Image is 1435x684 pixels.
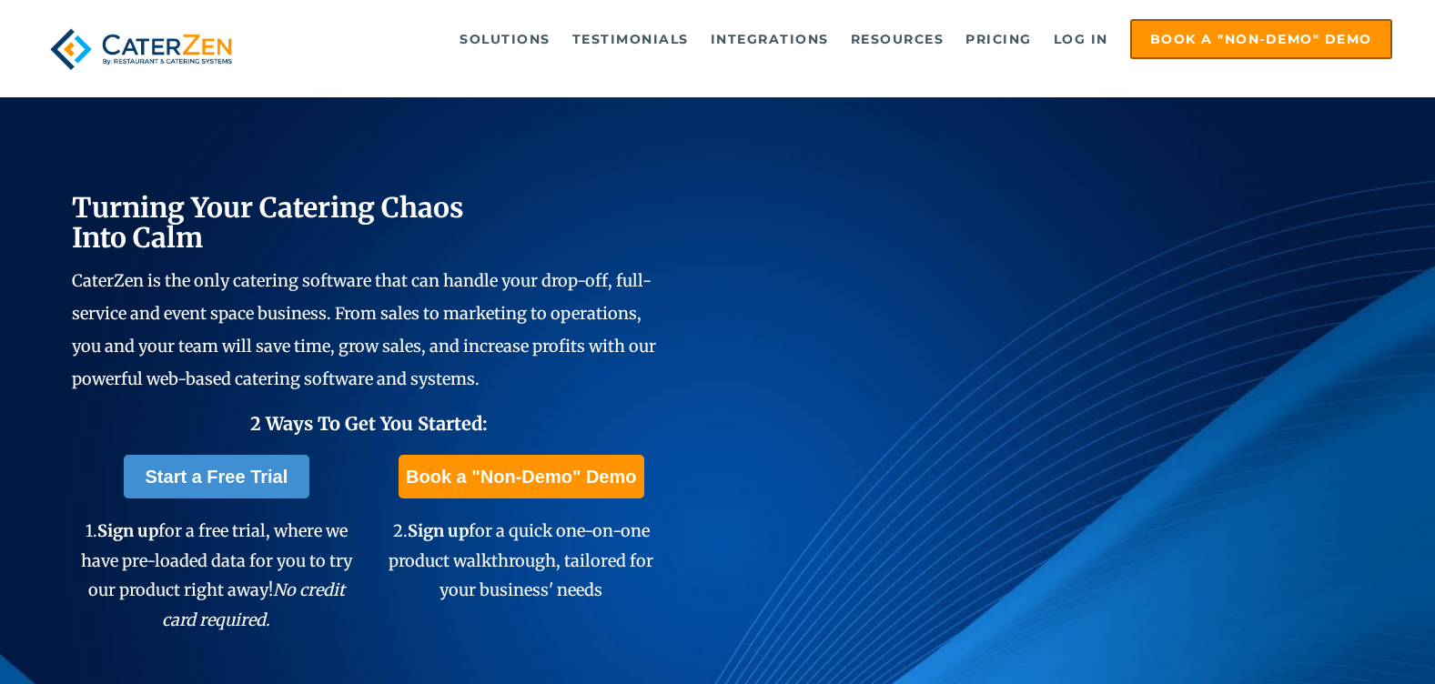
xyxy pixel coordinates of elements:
span: 2. for a quick one-on-one product walkthrough, tailored for your business' needs [389,520,653,600]
img: caterzen [43,19,238,79]
a: Log in [1045,21,1117,57]
a: Start a Free Trial [124,455,310,498]
iframe: Help widget launcher [1273,613,1415,664]
span: Turning Your Catering Chaos Into Calm [72,190,464,255]
a: Solutions [450,21,560,57]
span: 1. for a free trial, where we have pre-loaded data for you to try our product right away! [81,520,352,629]
div: Navigation Menu [274,19,1392,59]
a: Integrations [702,21,838,57]
a: Book a "Non-Demo" Demo [1130,19,1392,59]
a: Pricing [956,21,1041,57]
em: No credit card required. [162,579,345,629]
a: Book a "Non-Demo" Demo [399,455,643,498]
span: Sign up [97,520,158,541]
span: 2 Ways To Get You Started: [250,412,488,435]
a: Testimonials [563,21,698,57]
span: Sign up [408,520,469,541]
span: CaterZen is the only catering software that can handle your drop-off, full-service and event spac... [72,270,656,389]
a: Resources [842,21,954,57]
